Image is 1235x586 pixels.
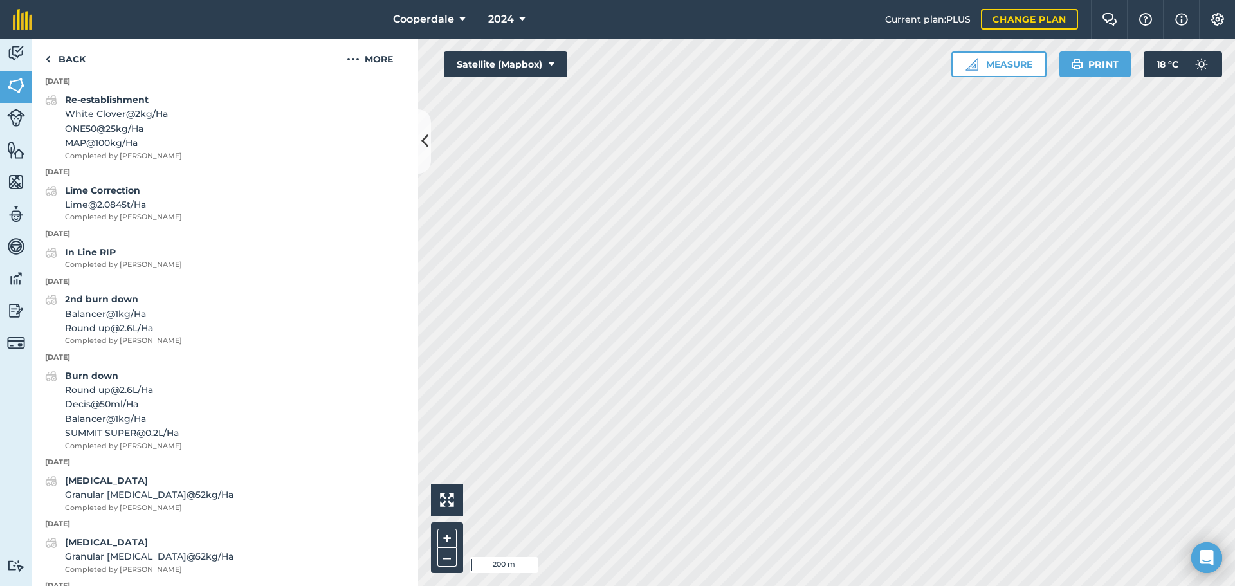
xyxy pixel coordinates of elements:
[444,51,567,77] button: Satellite (Mapbox)
[7,172,25,192] img: svg+xml;base64,PHN2ZyB4bWxucz0iaHR0cDovL3d3dy53My5vcmcvMjAwMC9zdmciIHdpZHRoPSI1NiIgaGVpZ2h0PSI2MC...
[7,237,25,256] img: svg+xml;base64,PD94bWwgdmVyc2lvbj0iMS4wIiBlbmNvZGluZz0idXRmLTgiPz4KPCEtLSBHZW5lcmF0b3I6IEFkb2JlIE...
[65,370,118,381] strong: Burn down
[1175,12,1188,27] img: svg+xml;base64,PHN2ZyB4bWxucz0iaHR0cDovL3d3dy53My5vcmcvMjAwMC9zdmciIHdpZHRoPSIxNyIgaGVpZ2h0PSIxNy...
[65,94,149,105] strong: Re-establishment
[65,383,182,397] span: Round up @ 2.6 L / Ha
[440,493,454,507] img: Four arrows, one pointing top left, one top right, one bottom right and the last bottom left
[65,321,182,335] span: Round up @ 2.6 L / Ha
[65,475,148,486] strong: [MEDICAL_DATA]
[7,76,25,95] img: svg+xml;base64,PHN2ZyB4bWxucz0iaHR0cDovL3d3dy53My5vcmcvMjAwMC9zdmciIHdpZHRoPSI1NiIgaGVpZ2h0PSI2MC...
[1102,13,1117,26] img: Two speech bubbles overlapping with the left bubble in the forefront
[45,183,57,199] img: svg+xml;base64,PD94bWwgdmVyc2lvbj0iMS4wIiBlbmNvZGluZz0idXRmLTgiPz4KPCEtLSBHZW5lcmF0b3I6IEFkb2JlIE...
[65,397,182,411] span: Decis @ 50 ml / Ha
[1191,542,1222,573] div: Open Intercom Messenger
[965,58,978,71] img: Ruler icon
[45,93,57,108] img: svg+xml;base64,PD94bWwgdmVyc2lvbj0iMS4wIiBlbmNvZGluZz0idXRmLTgiPz4KPCEtLSBHZW5lcmF0b3I6IEFkb2JlIE...
[322,39,418,77] button: More
[1071,57,1083,72] img: svg+xml;base64,PHN2ZyB4bWxucz0iaHR0cDovL3d3dy53My5vcmcvMjAwMC9zdmciIHdpZHRoPSIxOSIgaGVpZ2h0PSIyNC...
[951,51,1047,77] button: Measure
[45,535,57,551] img: svg+xml;base64,PD94bWwgdmVyc2lvbj0iMS4wIiBlbmNvZGluZz0idXRmLTgiPz4KPCEtLSBHZW5lcmF0b3I6IEFkb2JlIE...
[437,529,457,548] button: +
[32,76,418,87] p: [DATE]
[45,473,233,513] a: [MEDICAL_DATA]Granular [MEDICAL_DATA]@52kg/HaCompleted by [PERSON_NAME]
[65,185,140,196] strong: Lime Correction
[65,564,233,576] span: Completed by [PERSON_NAME]
[1059,51,1131,77] button: Print
[65,307,182,321] span: Balancer @ 1 kg / Ha
[32,518,418,530] p: [DATE]
[65,212,182,223] span: Completed by [PERSON_NAME]
[65,536,148,548] strong: [MEDICAL_DATA]
[981,9,1078,30] a: Change plan
[1138,13,1153,26] img: A question mark icon
[1189,51,1214,77] img: svg+xml;base64,PD94bWwgdmVyc2lvbj0iMS4wIiBlbmNvZGluZz0idXRmLTgiPz4KPCEtLSBHZW5lcmF0b3I6IEFkb2JlIE...
[32,167,418,178] p: [DATE]
[45,535,233,575] a: [MEDICAL_DATA]Granular [MEDICAL_DATA]@52kg/HaCompleted by [PERSON_NAME]
[1157,51,1178,77] span: 18 ° C
[1210,13,1225,26] img: A cog icon
[437,548,457,567] button: –
[65,293,138,305] strong: 2nd burn down
[393,12,454,27] span: Cooperdale
[45,245,182,271] a: In Line RIPCompleted by [PERSON_NAME]
[45,292,182,347] a: 2nd burn downBalancer@1kg/HaRound up@2.6L/HaCompleted by [PERSON_NAME]
[45,369,57,384] img: svg+xml;base64,PD94bWwgdmVyc2lvbj0iMS4wIiBlbmNvZGluZz0idXRmLTgiPz4KPCEtLSBHZW5lcmF0b3I6IEFkb2JlIE...
[65,136,182,150] span: MAP @ 100 kg / Ha
[32,457,418,468] p: [DATE]
[7,269,25,288] img: svg+xml;base64,PD94bWwgdmVyc2lvbj0iMS4wIiBlbmNvZGluZz0idXRmLTgiPz4KPCEtLSBHZW5lcmF0b3I6IEFkb2JlIE...
[7,109,25,127] img: svg+xml;base64,PD94bWwgdmVyc2lvbj0iMS4wIiBlbmNvZGluZz0idXRmLTgiPz4KPCEtLSBHZW5lcmF0b3I6IEFkb2JlIE...
[65,246,116,258] strong: In Line RIP
[7,140,25,160] img: svg+xml;base64,PHN2ZyB4bWxucz0iaHR0cDovL3d3dy53My5vcmcvMjAwMC9zdmciIHdpZHRoPSI1NiIgaGVpZ2h0PSI2MC...
[65,488,233,502] span: Granular [MEDICAL_DATA] @ 52 kg / Ha
[13,9,32,30] img: fieldmargin Logo
[45,292,57,307] img: svg+xml;base64,PD94bWwgdmVyc2lvbj0iMS4wIiBlbmNvZGluZz0idXRmLTgiPz4KPCEtLSBHZW5lcmF0b3I6IEFkb2JlIE...
[885,12,971,26] span: Current plan : PLUS
[65,441,182,452] span: Completed by [PERSON_NAME]
[65,549,233,563] span: Granular [MEDICAL_DATA] @ 52 kg / Ha
[45,369,182,452] a: Burn downRound up@2.6L/HaDecis@50ml/HaBalancer@1kg/HaSUMMIT SUPER@0.2L/HaCompleted by [PERSON_NAME]
[32,228,418,240] p: [DATE]
[65,197,182,212] span: Lime @ 2.0845 t / Ha
[32,352,418,363] p: [DATE]
[32,276,418,288] p: [DATE]
[45,245,57,261] img: svg+xml;base64,PD94bWwgdmVyc2lvbj0iMS4wIiBlbmNvZGluZz0idXRmLTgiPz4KPCEtLSBHZW5lcmF0b3I6IEFkb2JlIE...
[45,183,182,223] a: Lime CorrectionLime@2.0845t/HaCompleted by [PERSON_NAME]
[65,426,182,440] span: SUMMIT SUPER @ 0.2 L / Ha
[7,560,25,572] img: svg+xml;base64,PD94bWwgdmVyc2lvbj0iMS4wIiBlbmNvZGluZz0idXRmLTgiPz4KPCEtLSBHZW5lcmF0b3I6IEFkb2JlIE...
[65,259,182,271] span: Completed by [PERSON_NAME]
[65,502,233,514] span: Completed by [PERSON_NAME]
[32,39,98,77] a: Back
[1144,51,1222,77] button: 18 °C
[45,473,57,489] img: svg+xml;base64,PD94bWwgdmVyc2lvbj0iMS4wIiBlbmNvZGluZz0idXRmLTgiPz4KPCEtLSBHZW5lcmF0b3I6IEFkb2JlIE...
[347,51,360,67] img: svg+xml;base64,PHN2ZyB4bWxucz0iaHR0cDovL3d3dy53My5vcmcvMjAwMC9zdmciIHdpZHRoPSIyMCIgaGVpZ2h0PSIyNC...
[45,93,182,161] a: Re-establishmentWhite Clover@2kg/HaONE50@25kg/HaMAP@100kg/HaCompleted by [PERSON_NAME]
[65,107,182,121] span: White Clover @ 2 kg / Ha
[488,12,514,27] span: 2024
[7,205,25,224] img: svg+xml;base64,PD94bWwgdmVyc2lvbj0iMS4wIiBlbmNvZGluZz0idXRmLTgiPz4KPCEtLSBHZW5lcmF0b3I6IEFkb2JlIE...
[65,122,182,136] span: ONE50 @ 25 kg / Ha
[7,44,25,63] img: svg+xml;base64,PD94bWwgdmVyc2lvbj0iMS4wIiBlbmNvZGluZz0idXRmLTgiPz4KPCEtLSBHZW5lcmF0b3I6IEFkb2JlIE...
[65,412,182,426] span: Balancer @ 1 kg / Ha
[45,51,51,67] img: svg+xml;base64,PHN2ZyB4bWxucz0iaHR0cDovL3d3dy53My5vcmcvMjAwMC9zdmciIHdpZHRoPSI5IiBoZWlnaHQ9IjI0Ii...
[65,151,182,162] span: Completed by [PERSON_NAME]
[65,335,182,347] span: Completed by [PERSON_NAME]
[7,334,25,352] img: svg+xml;base64,PD94bWwgdmVyc2lvbj0iMS4wIiBlbmNvZGluZz0idXRmLTgiPz4KPCEtLSBHZW5lcmF0b3I6IEFkb2JlIE...
[7,301,25,320] img: svg+xml;base64,PD94bWwgdmVyc2lvbj0iMS4wIiBlbmNvZGluZz0idXRmLTgiPz4KPCEtLSBHZW5lcmF0b3I6IEFkb2JlIE...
